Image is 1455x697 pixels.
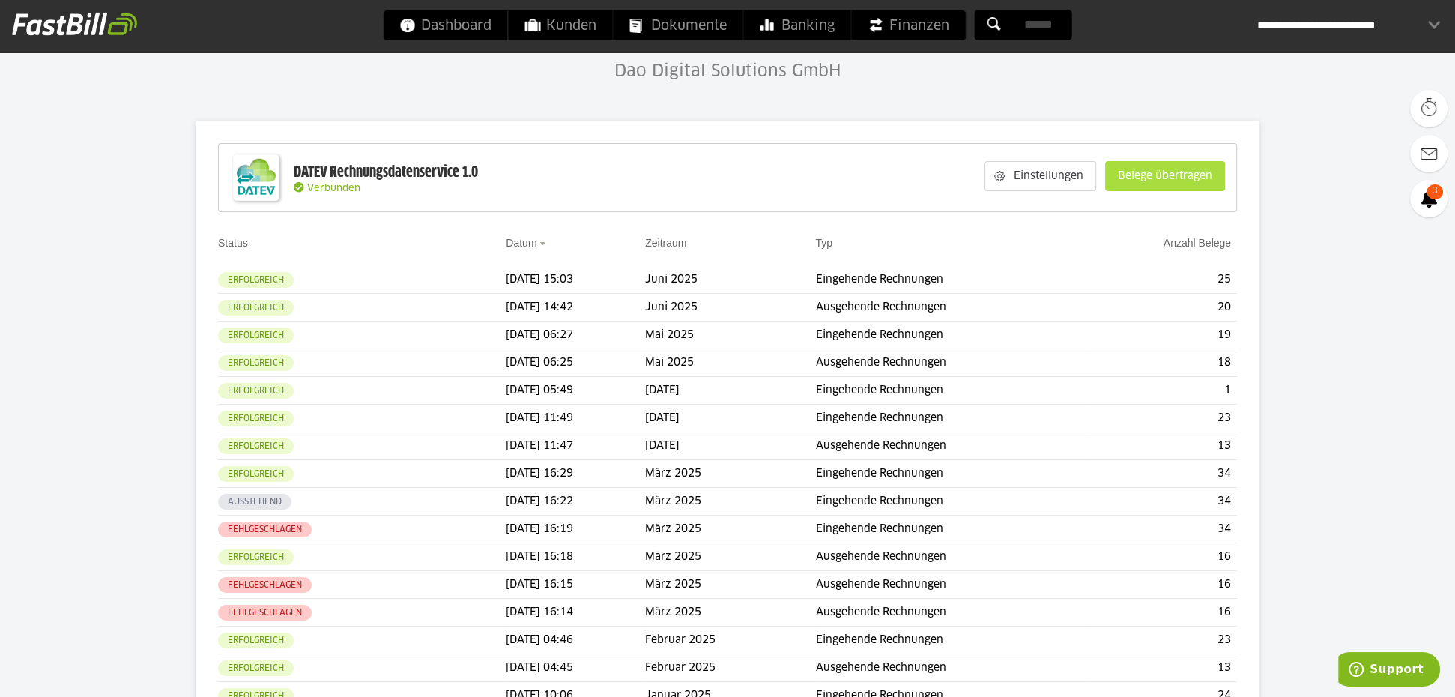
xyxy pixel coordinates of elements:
sl-badge: Erfolgreich [218,466,294,482]
span: Kunden [525,10,596,40]
td: Ausgehende Rechnungen [815,654,1084,682]
sl-badge: Erfolgreich [218,300,294,316]
td: [DATE] 16:18 [506,543,645,571]
td: [DATE] [645,432,815,460]
td: [DATE] 14:42 [506,294,645,322]
td: 13 [1085,654,1237,682]
span: Finanzen [868,10,949,40]
td: 16 [1085,543,1237,571]
td: [DATE] 11:49 [506,405,645,432]
td: Eingehende Rechnungen [815,627,1084,654]
sl-badge: Ausstehend [218,494,291,510]
td: Eingehende Rechnungen [815,266,1084,294]
iframe: Opens a widget where you can find more information [1338,652,1440,690]
td: März 2025 [645,599,815,627]
span: Dokumente [630,10,727,40]
a: 3 [1410,180,1448,217]
td: Ausgehende Rechnungen [815,599,1084,627]
td: [DATE] 06:27 [506,322,645,349]
td: 34 [1085,516,1237,543]
td: 13 [1085,432,1237,460]
sl-badge: Erfolgreich [218,328,294,343]
td: März 2025 [645,571,815,599]
td: 19 [1085,322,1237,349]
td: [DATE] 16:22 [506,488,645,516]
sl-badge: Erfolgreich [218,272,294,288]
td: 20 [1085,294,1237,322]
td: [DATE] 04:45 [506,654,645,682]
sl-badge: Erfolgreich [218,438,294,454]
span: Dashboard [400,10,491,40]
td: [DATE] 05:49 [506,377,645,405]
a: Zeitraum [645,237,686,249]
sl-badge: Fehlgeschlagen [218,577,312,593]
a: Finanzen [852,10,966,40]
td: [DATE] 06:25 [506,349,645,377]
td: [DATE] 11:47 [506,432,645,460]
td: Ausgehende Rechnungen [815,571,1084,599]
td: Ausgehende Rechnungen [815,349,1084,377]
td: Eingehende Rechnungen [815,405,1084,432]
td: [DATE] [645,377,815,405]
td: 18 [1085,349,1237,377]
td: 23 [1085,405,1237,432]
td: 34 [1085,460,1237,488]
a: Status [218,237,248,249]
span: 3 [1427,184,1443,199]
td: März 2025 [645,543,815,571]
img: fastbill_logo_white.png [12,12,137,36]
td: [DATE] 16:14 [506,599,645,627]
sl-button: Einstellungen [984,161,1096,191]
img: DATEV-Datenservice Logo [226,148,286,208]
td: [DATE] 16:15 [506,571,645,599]
td: Ausgehende Rechnungen [815,294,1084,322]
sl-badge: Erfolgreich [218,355,294,371]
a: Dashboard [384,10,508,40]
td: Ausgehende Rechnungen [815,543,1084,571]
sl-badge: Erfolgreich [218,383,294,399]
td: 16 [1085,599,1237,627]
td: Juni 2025 [645,294,815,322]
td: Februar 2025 [645,627,815,654]
a: Anzahl Belege [1164,237,1231,249]
sl-badge: Fehlgeschlagen [218,605,312,621]
sl-button: Belege übertragen [1105,161,1225,191]
td: [DATE] [645,405,815,432]
td: 34 [1085,488,1237,516]
sl-badge: Fehlgeschlagen [218,522,312,537]
td: 25 [1085,266,1237,294]
td: Juni 2025 [645,266,815,294]
td: Mai 2025 [645,349,815,377]
td: [DATE] 04:46 [506,627,645,654]
a: Kunden [509,10,613,40]
td: Eingehende Rechnungen [815,377,1084,405]
td: 1 [1085,377,1237,405]
td: Ausgehende Rechnungen [815,432,1084,460]
sl-badge: Erfolgreich [218,633,294,648]
a: Banking [744,10,851,40]
td: Eingehende Rechnungen [815,516,1084,543]
td: [DATE] 15:03 [506,266,645,294]
a: Datum [506,237,536,249]
div: DATEV Rechnungsdatenservice 1.0 [294,163,478,182]
td: Eingehende Rechnungen [815,460,1084,488]
sl-badge: Erfolgreich [218,660,294,676]
td: [DATE] 16:29 [506,460,645,488]
td: [DATE] 16:19 [506,516,645,543]
a: Dokumente [614,10,743,40]
span: Verbunden [307,184,360,193]
span: Banking [760,10,835,40]
td: 16 [1085,571,1237,599]
td: 23 [1085,627,1237,654]
td: März 2025 [645,488,815,516]
sl-badge: Erfolgreich [218,411,294,426]
td: Mai 2025 [645,322,815,349]
td: März 2025 [645,516,815,543]
td: Eingehende Rechnungen [815,488,1084,516]
td: Eingehende Rechnungen [815,322,1084,349]
td: Februar 2025 [645,654,815,682]
a: Typ [815,237,832,249]
sl-badge: Erfolgreich [218,549,294,565]
img: sort_desc.gif [539,242,549,245]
